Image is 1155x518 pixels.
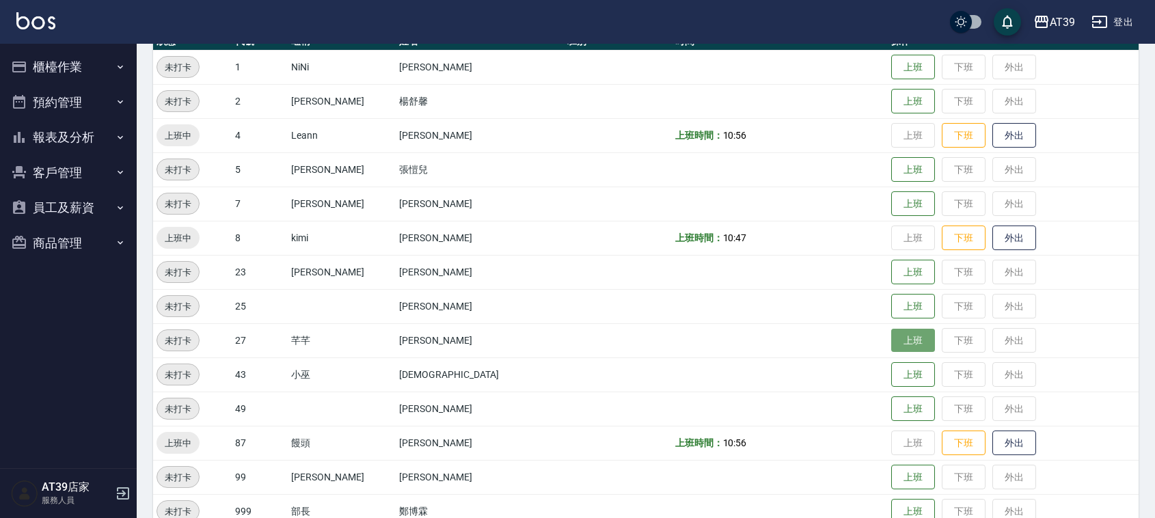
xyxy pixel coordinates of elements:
span: 未打卡 [157,402,199,416]
span: 未打卡 [157,333,199,348]
button: 外出 [992,123,1036,148]
div: AT39 [1050,14,1075,31]
span: 10:56 [723,130,747,141]
button: 員工及薪資 [5,190,131,226]
td: [PERSON_NAME] [396,460,563,494]
td: [PERSON_NAME] [396,187,563,221]
button: 預約管理 [5,85,131,120]
button: save [994,8,1021,36]
td: [PERSON_NAME] [396,255,563,289]
td: 楊舒馨 [396,84,563,118]
td: 張愷兒 [396,152,563,187]
td: [PERSON_NAME] [396,118,563,152]
td: NiNi [288,50,396,84]
button: 下班 [942,123,986,148]
button: 上班 [891,260,935,285]
td: 1 [232,50,288,84]
td: 小巫 [288,357,396,392]
td: 99 [232,460,288,494]
td: [PERSON_NAME] [396,50,563,84]
td: [PERSON_NAME] [288,460,396,494]
span: 未打卡 [157,368,199,382]
button: 上班 [891,157,935,182]
button: 下班 [942,431,986,456]
td: 25 [232,289,288,323]
td: [PERSON_NAME] [288,152,396,187]
span: 未打卡 [157,197,199,211]
button: 外出 [992,431,1036,456]
b: 上班時間： [675,437,723,448]
td: 芊芊 [288,323,396,357]
span: 上班中 [157,436,200,450]
td: [PERSON_NAME] [396,426,563,460]
td: 饅頭 [288,426,396,460]
td: [PERSON_NAME] [288,187,396,221]
img: Person [11,480,38,507]
td: [PERSON_NAME] [396,289,563,323]
button: 上班 [891,465,935,490]
img: Logo [16,12,55,29]
span: 上班中 [157,231,200,245]
p: 服務人員 [42,494,111,506]
td: 87 [232,426,288,460]
span: 10:47 [723,232,747,243]
button: AT39 [1028,8,1081,36]
button: 上班 [891,329,935,353]
td: 4 [232,118,288,152]
span: 未打卡 [157,94,199,109]
button: 上班 [891,89,935,114]
button: 報表及分析 [5,120,131,155]
td: [PERSON_NAME] [288,84,396,118]
button: 客戶管理 [5,155,131,191]
td: 8 [232,221,288,255]
td: Leann [288,118,396,152]
button: 櫃檯作業 [5,49,131,85]
button: 下班 [942,226,986,251]
td: 43 [232,357,288,392]
td: [PERSON_NAME] [288,255,396,289]
td: 49 [232,392,288,426]
td: [PERSON_NAME] [396,323,563,357]
td: 2 [232,84,288,118]
td: [PERSON_NAME] [396,221,563,255]
td: kimi [288,221,396,255]
button: 上班 [891,294,935,319]
td: 7 [232,187,288,221]
button: 上班 [891,191,935,217]
button: 外出 [992,226,1036,251]
span: 未打卡 [157,60,199,74]
td: 23 [232,255,288,289]
b: 上班時間： [675,232,723,243]
td: [DEMOGRAPHIC_DATA] [396,357,563,392]
span: 未打卡 [157,265,199,280]
button: 商品管理 [5,226,131,261]
button: 上班 [891,396,935,422]
td: 5 [232,152,288,187]
button: 上班 [891,362,935,387]
b: 上班時間： [675,130,723,141]
span: 上班中 [157,128,200,143]
td: [PERSON_NAME] [396,392,563,426]
span: 未打卡 [157,299,199,314]
td: 27 [232,323,288,357]
h5: AT39店家 [42,480,111,494]
button: 上班 [891,55,935,80]
span: 未打卡 [157,163,199,177]
span: 未打卡 [157,470,199,485]
button: 登出 [1086,10,1139,35]
span: 10:56 [723,437,747,448]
